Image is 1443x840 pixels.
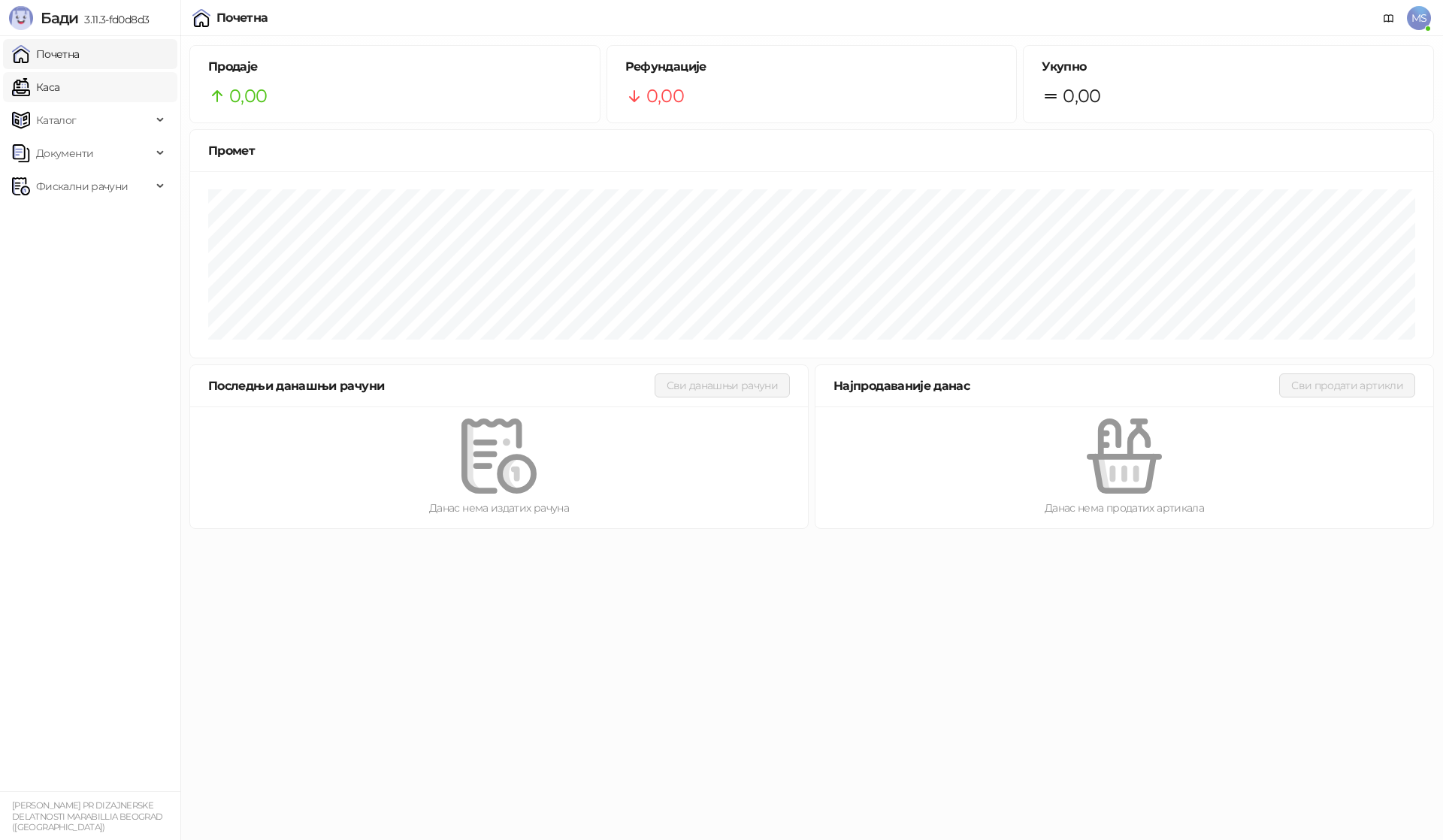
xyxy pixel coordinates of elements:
[36,105,77,135] span: Каталог
[36,138,93,168] span: Документи
[625,58,999,76] h5: Рефундације
[839,500,1409,516] div: Данас нема продатих артикала
[655,373,790,397] button: Сви данашњи рачуни
[208,141,1415,160] div: Промет
[214,500,784,516] div: Данас нема издатих рачуна
[646,82,684,110] span: 0,00
[216,12,268,24] div: Почетна
[1042,58,1415,76] h5: Укупно
[41,9,78,27] span: Бади
[208,376,655,395] div: Последњи данашњи рачуни
[78,13,149,26] span: 3.11.3-fd0d8d3
[36,171,128,201] span: Фискални рачуни
[12,39,80,69] a: Почетна
[1063,82,1100,110] span: 0,00
[1407,6,1431,30] span: MS
[208,58,582,76] h5: Продаје
[12,72,59,102] a: Каса
[229,82,267,110] span: 0,00
[833,376,1279,395] div: Најпродаваније данас
[1377,6,1401,30] a: Документација
[12,800,162,832] small: [PERSON_NAME] PR DIZAJNERSKE DELATNOSTI MARABILLIA BEOGRAD ([GEOGRAPHIC_DATA])
[1279,373,1415,397] button: Сви продати артикли
[9,6,33,30] img: Logo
